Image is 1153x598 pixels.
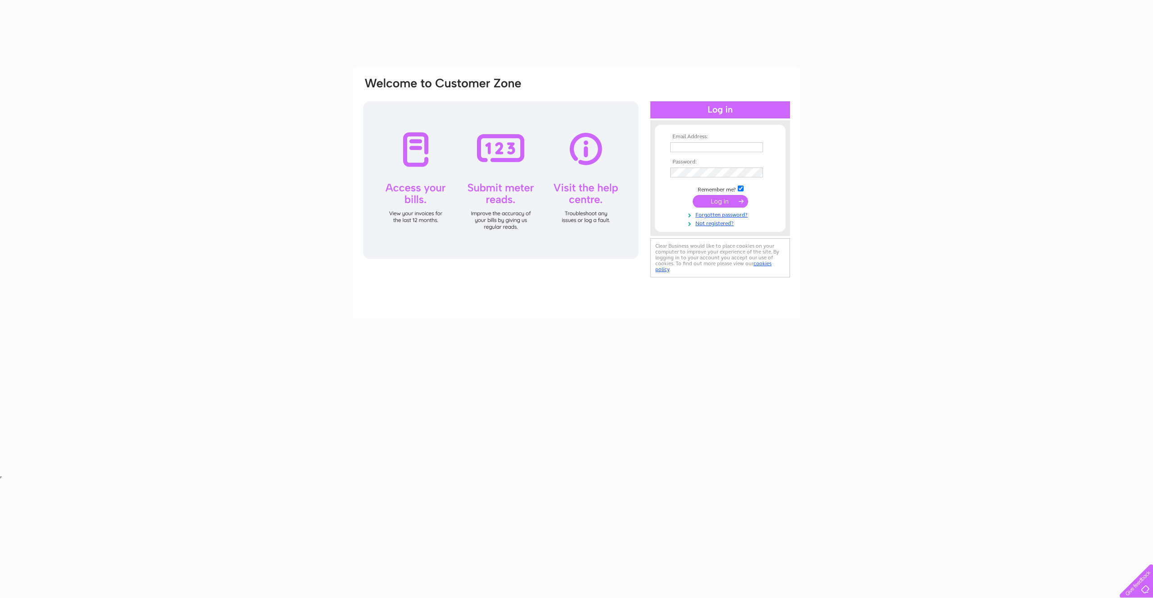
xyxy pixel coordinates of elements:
[668,159,772,165] th: Password:
[650,238,790,277] div: Clear Business would like to place cookies on your computer to improve your experience of the sit...
[670,218,772,227] a: Not registered?
[670,210,772,218] a: Forgotten password?
[693,195,748,208] input: Submit
[655,260,772,272] a: cookies policy
[668,184,772,193] td: Remember me?
[668,134,772,140] th: Email Address:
